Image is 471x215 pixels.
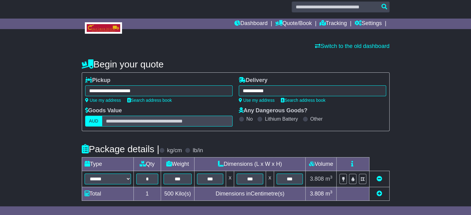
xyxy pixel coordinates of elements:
td: x [226,171,234,187]
a: Remove this item [377,176,382,182]
sup: 3 [330,190,333,194]
a: Add new item [377,191,382,197]
a: Use my address [85,98,121,103]
span: 3.808 [310,176,324,182]
a: Settings [355,19,382,29]
td: Dimensions (L x W x H) [194,157,305,171]
a: Dashboard [234,19,268,29]
span: 3.808 [310,191,324,197]
h4: Package details | [82,144,159,154]
td: Dimensions in Centimetre(s) [194,187,305,201]
a: Search address book [281,98,325,103]
a: Search address book [127,98,172,103]
span: m [325,176,333,182]
label: lb/in [193,147,203,154]
label: Other [310,116,323,122]
label: Delivery [239,77,268,84]
label: Pickup [85,77,111,84]
label: Goods Value [85,107,122,114]
td: Kilo(s) [161,187,194,201]
a: Quote/Book [275,19,312,29]
h4: Begin your quote [82,59,390,69]
span: m [325,191,333,197]
td: Weight [161,157,194,171]
label: AUD [85,116,102,127]
label: kg/cm [167,147,182,154]
a: Tracking [320,19,347,29]
a: Use my address [239,98,275,103]
td: 1 [133,187,161,201]
label: Lithium Battery [265,116,298,122]
td: Type [82,157,133,171]
td: Qty [133,157,161,171]
label: Any Dangerous Goods? [239,107,307,114]
td: Volume [306,157,337,171]
a: Switch to the old dashboard [315,43,389,49]
label: No [246,116,253,122]
sup: 3 [330,175,333,179]
td: x [266,171,274,187]
td: Total [82,187,133,201]
span: 500 [164,191,173,197]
